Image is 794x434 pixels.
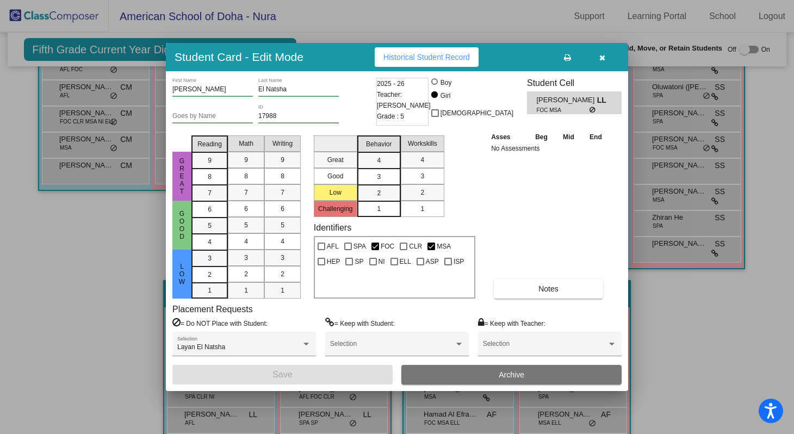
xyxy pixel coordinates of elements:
label: Identifiers [314,222,351,233]
div: Boy [440,78,452,88]
div: Girl [440,91,451,101]
td: No Assessments [488,143,610,154]
span: 6 [208,204,212,214]
label: = Keep with Teacher: [478,318,545,328]
span: CLR [409,240,422,253]
h3: Student Cell [527,78,622,88]
span: 3 [208,253,212,263]
span: MSA [437,240,451,253]
span: Good [177,210,187,240]
th: Mid [555,131,581,143]
label: = Keep with Student: [325,318,395,328]
span: ELL [400,255,411,268]
span: [PERSON_NAME] El [PERSON_NAME] [536,95,597,106]
span: 1 [420,204,424,214]
th: Beg [528,131,556,143]
button: Historical Student Record [375,47,479,67]
span: 2025 - 26 [377,78,405,89]
span: 1 [208,286,212,295]
span: 5 [208,221,212,231]
span: 5 [281,220,284,230]
label: = Do NOT Place with Student: [172,318,268,328]
span: Teacher: [PERSON_NAME] [377,89,431,111]
span: [DEMOGRAPHIC_DATA] [441,107,513,120]
span: FOC MSA [536,106,589,114]
span: 6 [281,204,284,214]
span: 3 [420,171,424,181]
span: Layan El Natsha [177,343,225,351]
span: 3 [244,253,248,263]
span: Save [272,370,292,379]
span: Workskills [408,139,437,148]
span: 8 [244,171,248,181]
span: 3 [281,253,284,263]
span: 4 [377,156,381,165]
button: Save [172,365,393,385]
input: goes by name [172,113,253,120]
span: ISP [454,255,464,268]
span: Notes [538,284,559,293]
span: Historical Student Record [383,53,470,61]
span: 4 [420,155,424,165]
span: 2 [208,270,212,280]
span: NI [379,255,385,268]
span: Archive [499,370,524,379]
span: 4 [208,237,212,247]
span: Math [239,139,253,148]
span: 7 [208,188,212,198]
span: FOC [381,240,394,253]
th: End [582,131,610,143]
span: Writing [272,139,293,148]
span: 2 [377,188,381,198]
span: 6 [244,204,248,214]
span: Behavior [366,139,392,149]
span: 3 [377,172,381,182]
input: Enter ID [258,113,339,120]
button: Archive [401,365,622,385]
span: Grade : 5 [377,111,404,122]
span: 7 [281,188,284,197]
span: 7 [244,188,248,197]
span: 2 [281,269,284,279]
span: 2 [420,188,424,197]
span: HEP [327,255,340,268]
span: 8 [281,171,284,181]
span: 9 [244,155,248,165]
label: Placement Requests [172,304,253,314]
span: 1 [377,204,381,214]
h3: Student Card - Edit Mode [175,50,303,64]
span: 9 [281,155,284,165]
span: SP [355,255,363,268]
th: Asses [488,131,528,143]
span: LL [597,95,612,106]
span: 2 [244,269,248,279]
span: Low [177,263,187,286]
span: 9 [208,156,212,165]
span: 1 [281,286,284,295]
span: Reading [197,139,222,149]
span: 8 [208,172,212,182]
span: 4 [281,237,284,246]
span: AFL [327,240,339,253]
span: SPA [353,240,366,253]
span: 1 [244,286,248,295]
span: 4 [244,237,248,246]
button: Notes [494,279,603,299]
span: 5 [244,220,248,230]
span: ASP [426,255,439,268]
span: Great [177,157,187,195]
